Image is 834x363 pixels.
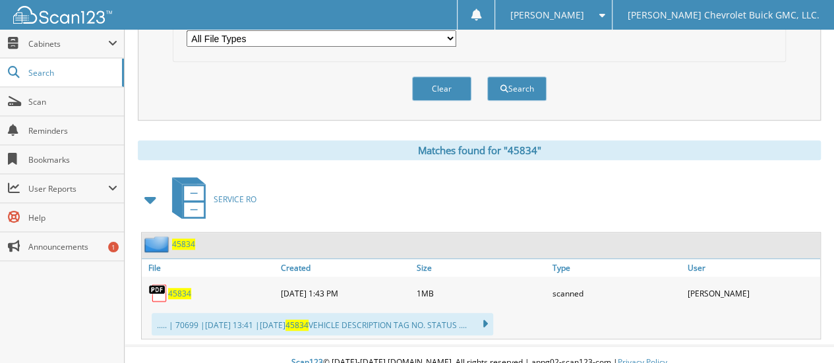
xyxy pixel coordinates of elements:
[28,212,117,223] span: Help
[142,259,278,277] a: File
[148,283,168,303] img: PDF.png
[172,238,195,250] a: 45834
[768,300,834,363] iframe: Chat Widget
[278,280,413,306] div: [DATE] 1:43 PM
[28,96,117,107] span: Scan
[214,194,256,205] span: SERVICE RO
[627,11,819,19] span: [PERSON_NAME] Chevrolet Buick GMC, LLC.
[510,11,584,19] span: [PERSON_NAME]
[28,38,108,49] span: Cabinets
[412,76,471,101] button: Clear
[278,259,413,277] a: Created
[138,140,821,160] div: Matches found for "45834"
[164,173,256,225] a: SERVICE RO
[285,320,309,331] span: 45834
[28,125,117,136] span: Reminders
[413,280,549,306] div: 1MB
[28,241,117,252] span: Announcements
[28,154,117,165] span: Bookmarks
[413,259,549,277] a: Size
[13,6,112,24] img: scan123-logo-white.svg
[487,76,547,101] button: Search
[684,259,820,277] a: User
[28,67,115,78] span: Search
[28,183,108,194] span: User Reports
[108,242,119,252] div: 1
[152,313,493,335] div: ..... | 70699 |[DATE] 13:41 |[DATE] VEHICLE DESCRIPTION TAG NO. STATUS ....
[549,280,684,306] div: scanned
[549,259,684,277] a: Type
[684,280,820,306] div: [PERSON_NAME]
[144,236,172,252] img: folder2.png
[168,288,191,299] a: 45834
